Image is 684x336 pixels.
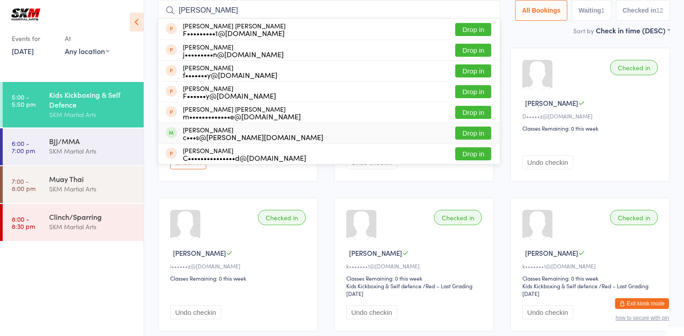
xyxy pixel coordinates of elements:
div: k•••••••1@[DOMAIN_NAME] [522,262,661,270]
time: 7:00 - 8:00 pm [12,177,36,192]
div: i••••••z@[DOMAIN_NAME] [170,262,308,270]
time: 8:00 - 8:30 pm [12,215,35,230]
button: Drop in [455,85,491,98]
img: SKM Martial Arts [9,7,43,22]
div: C•••••••••••••••d@[DOMAIN_NAME] [183,154,306,161]
button: Drop in [455,44,491,57]
span: [PERSON_NAME] [349,248,402,258]
div: Checked in [610,210,658,225]
div: BJJ/MMA [49,136,136,146]
div: SKM Martial Arts [49,184,136,194]
div: F•••••••••1@[DOMAIN_NAME] [183,29,285,36]
a: 7:00 -8:00 pmMuay ThaiSKM Martial Arts [3,166,144,203]
label: Sort by [573,26,594,35]
div: k•••••••1@[DOMAIN_NAME] [346,262,485,270]
div: 12 [656,7,663,14]
div: Classes Remaining: 0 this week [522,274,661,282]
div: SKM Martial Arts [49,222,136,232]
div: At [65,31,109,46]
div: f•••••••y@[DOMAIN_NAME] [183,71,277,78]
div: F••••••y@[DOMAIN_NAME] [183,92,276,99]
a: 5:00 -5:50 pmKids Kickboxing & Self DefenceSKM Martial Arts [3,82,144,127]
button: Drop in [455,127,491,140]
div: [PERSON_NAME] [PERSON_NAME] [183,22,285,36]
a: [DATE] [12,46,34,56]
span: [PERSON_NAME] [525,248,578,258]
div: Classes Remaining: 0 this week [170,274,308,282]
div: Kids Kickboxing & Self defence [522,282,598,290]
div: [PERSON_NAME] [183,147,306,161]
div: Muay Thai [49,174,136,184]
div: Checked in [258,210,306,225]
div: [PERSON_NAME] [183,64,277,78]
div: SKM Martial Arts [49,146,136,156]
div: Kids Kickboxing & Self defence [346,282,421,290]
div: D•••••z@[DOMAIN_NAME] [522,112,661,120]
button: Undo checkin [522,305,573,319]
button: Undo checkin [170,305,221,319]
div: [PERSON_NAME] [183,43,284,58]
div: [PERSON_NAME] [PERSON_NAME] [183,105,301,120]
div: Checked in [434,210,482,225]
div: 1 [601,7,605,14]
div: Checked in [610,60,658,75]
button: Undo checkin [522,155,573,169]
span: [PERSON_NAME] [525,98,578,108]
div: Events for [12,31,56,46]
button: Drop in [455,23,491,36]
div: [PERSON_NAME] [183,85,276,99]
div: SKM Martial Arts [49,109,136,120]
div: [PERSON_NAME] [183,126,323,141]
div: Any location [65,46,109,56]
div: Classes Remaining: 0 this week [522,124,661,132]
div: c•••s@[PERSON_NAME][DOMAIN_NAME] [183,133,323,141]
div: m•••••••••••••e@[DOMAIN_NAME] [183,113,301,120]
button: Undo checkin [346,305,397,319]
button: Drop in [455,147,491,160]
span: [PERSON_NAME] [173,248,226,258]
div: Kids Kickboxing & Self Defence [49,90,136,109]
button: Exit kiosk mode [615,298,669,309]
time: 6:00 - 7:00 pm [12,140,35,154]
button: Drop in [455,64,491,77]
a: 8:00 -8:30 pmClinch/SparringSKM Martial Arts [3,204,144,241]
div: j•••••••••n@[DOMAIN_NAME] [183,50,284,58]
button: how to secure with pin [616,315,669,321]
a: 6:00 -7:00 pmBJJ/MMASKM Martial Arts [3,128,144,165]
div: Check in time (DESC) [596,25,670,35]
div: Clinch/Sparring [49,212,136,222]
time: 5:00 - 5:50 pm [12,93,36,108]
div: Classes Remaining: 0 this week [346,274,485,282]
button: Drop in [455,106,491,119]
